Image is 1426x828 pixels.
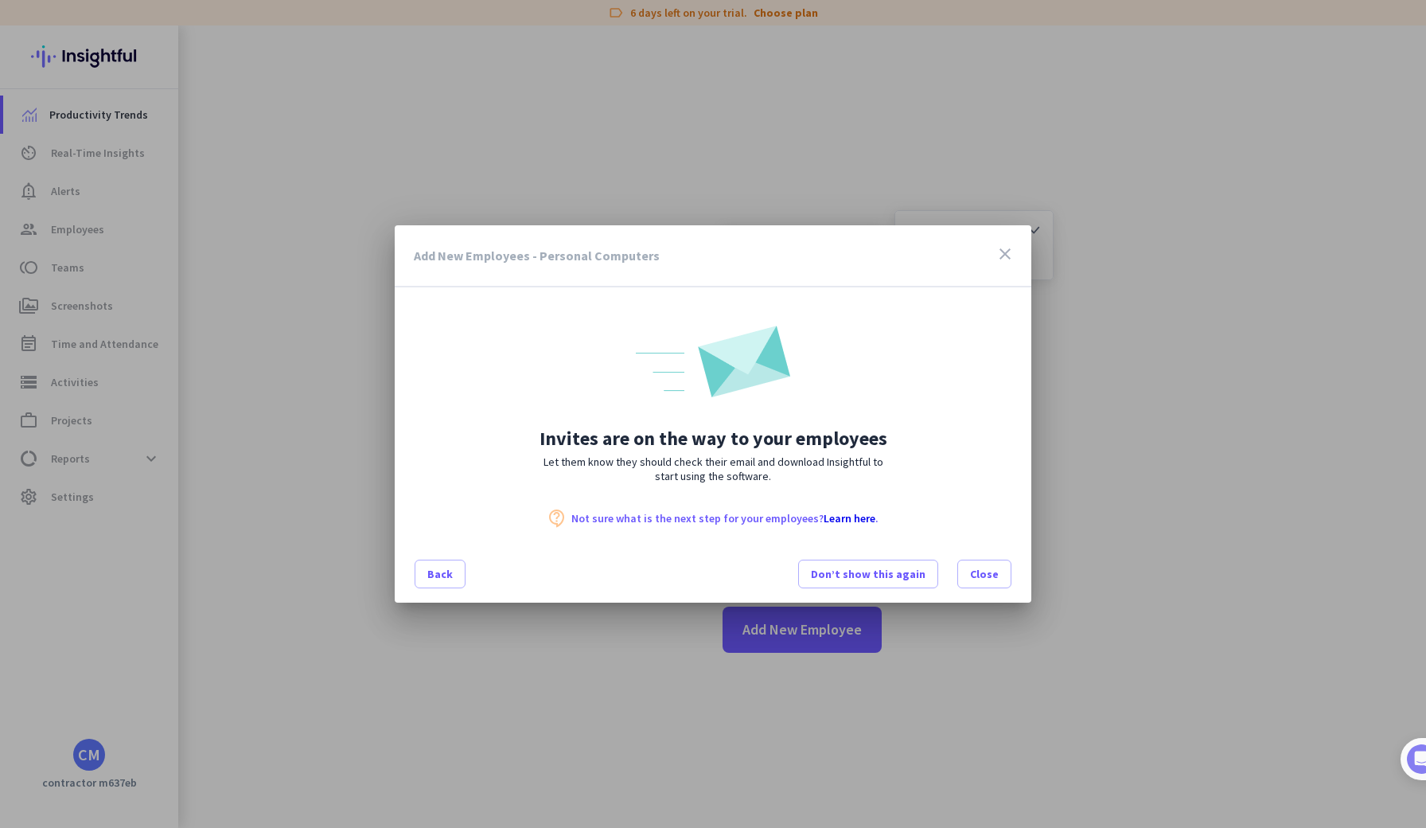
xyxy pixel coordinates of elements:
[824,511,875,525] a: Learn here
[414,249,660,262] h3: Add New Employees - Personal Computers
[995,244,1015,264] i: close
[395,429,1031,448] h2: Invites are on the way to your employees
[970,566,999,582] span: Close
[636,326,790,397] img: onway
[798,560,938,588] button: Don’t show this again
[811,566,925,582] span: Don’t show this again
[547,509,567,528] i: contact_support
[957,560,1011,588] button: Close
[571,513,879,524] p: Not sure what is the next step for your employees? .
[415,560,466,588] button: Back
[427,566,453,582] span: Back
[395,455,1031,483] p: Let them know they should check their email and download Insightful to start using the software.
